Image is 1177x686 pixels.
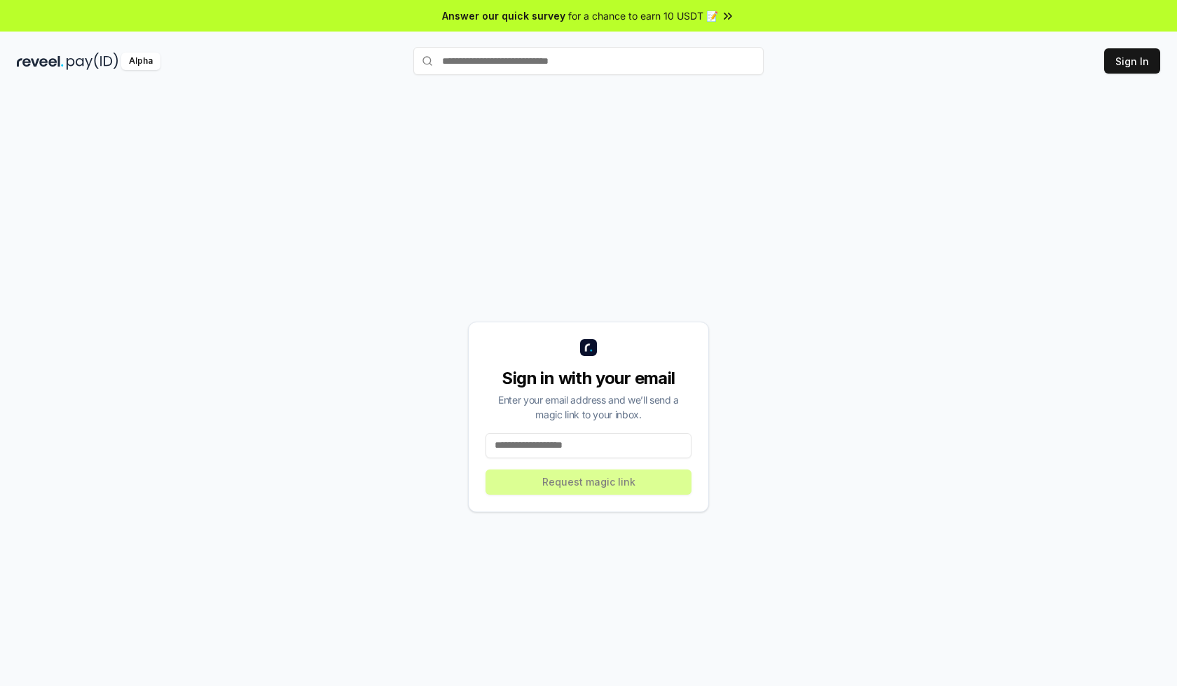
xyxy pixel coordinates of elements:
[486,392,691,422] div: Enter your email address and we’ll send a magic link to your inbox.
[568,8,718,23] span: for a chance to earn 10 USDT 📝
[67,53,118,70] img: pay_id
[121,53,160,70] div: Alpha
[486,367,691,390] div: Sign in with your email
[442,8,565,23] span: Answer our quick survey
[1104,48,1160,74] button: Sign In
[580,339,597,356] img: logo_small
[17,53,64,70] img: reveel_dark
